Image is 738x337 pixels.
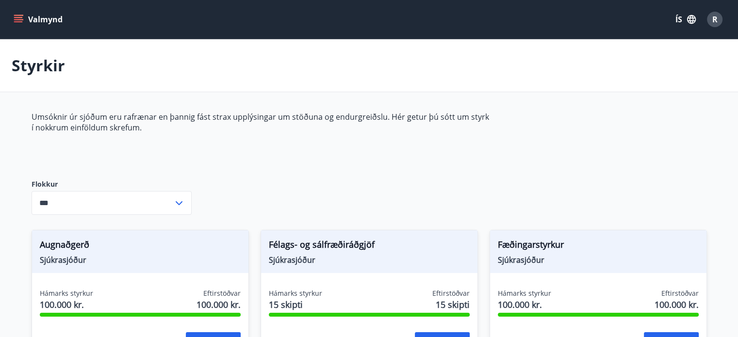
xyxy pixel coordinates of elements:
span: Eftirstöðvar [203,289,241,298]
span: 100.000 kr. [197,298,241,311]
button: R [703,8,726,31]
button: menu [12,11,66,28]
span: 100.000 kr. [655,298,699,311]
span: Eftirstöðvar [432,289,470,298]
span: Hámarks styrkur [269,289,322,298]
span: Eftirstöðvar [661,289,699,298]
p: Styrkir [12,55,65,76]
p: Umsóknir úr sjóðum eru rafrænar en þannig fást strax upplýsingar um stöðuna og endurgreiðslu. Hér... [32,112,490,133]
span: Sjúkrasjóður [269,255,470,265]
span: 15 skipti [269,298,322,311]
span: 15 skipti [436,298,470,311]
span: Sjúkrasjóður [498,255,699,265]
label: Flokkur [32,179,192,189]
button: ÍS [670,11,701,28]
span: Sjúkrasjóður [40,255,241,265]
span: Félags- og sálfræðiráðgjöf [269,238,470,255]
span: R [712,14,718,25]
span: 100.000 kr. [40,298,93,311]
span: Hámarks styrkur [40,289,93,298]
span: Hámarks styrkur [498,289,551,298]
span: Augnaðgerð [40,238,241,255]
span: Fæðingarstyrkur [498,238,699,255]
span: 100.000 kr. [498,298,551,311]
